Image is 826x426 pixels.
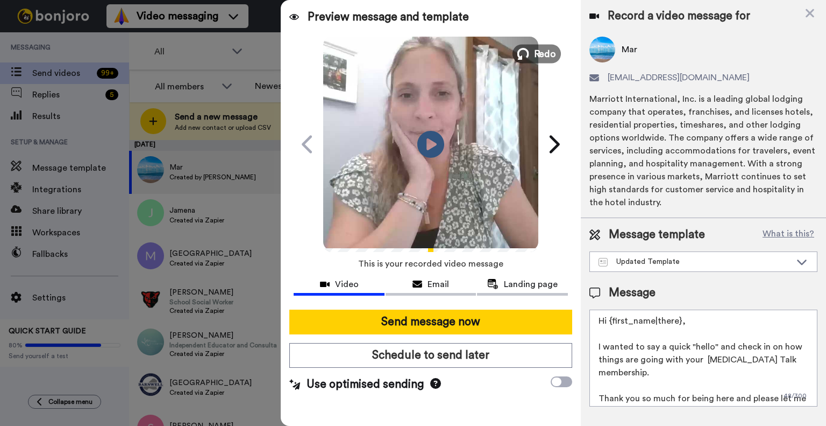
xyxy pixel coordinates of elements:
button: Send message now [289,310,572,334]
span: This is your recorded video message [358,252,503,276]
div: Updated Template [599,256,791,267]
span: [EMAIL_ADDRESS][DOMAIN_NAME] [608,71,750,84]
button: What is this? [759,227,817,243]
span: Landing page [504,278,558,291]
span: Message [609,285,656,301]
textarea: Hi {first_name|there}, I wanted to say a quick "hello" and check in on how things are going with ... [589,310,817,407]
span: Message template [609,227,705,243]
span: Video [335,278,359,291]
span: Use optimised sending [307,376,424,393]
span: Email [428,278,449,291]
img: Message-temps.svg [599,258,608,267]
div: Marriott International, Inc. is a leading global lodging company that operates, franchises, and l... [589,93,817,209]
button: Schedule to send later [289,343,572,368]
